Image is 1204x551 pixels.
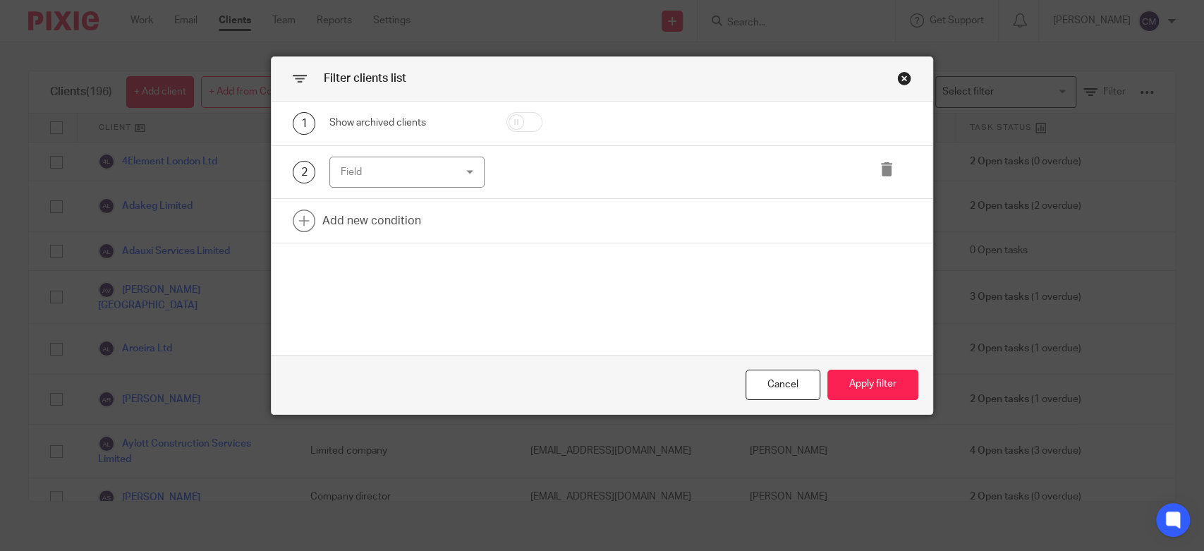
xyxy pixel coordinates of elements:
div: Close this dialog window [897,71,911,85]
div: Show archived clients [329,116,484,130]
div: 1 [293,112,315,135]
span: Filter clients list [324,73,406,84]
button: Apply filter [827,370,918,400]
div: Close this dialog window [746,370,820,400]
div: Field [341,157,455,187]
div: 2 [293,161,315,183]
